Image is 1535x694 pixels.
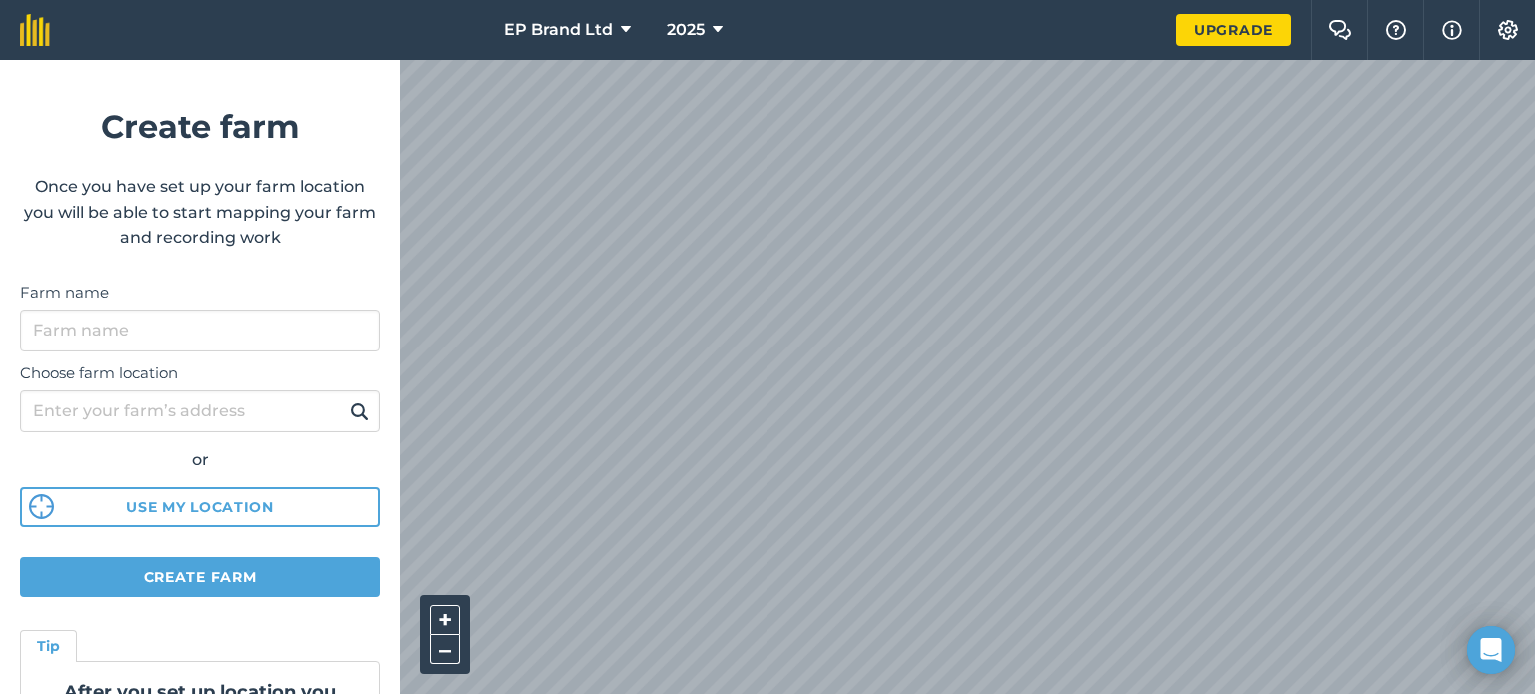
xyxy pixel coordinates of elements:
[667,18,705,42] span: 2025
[1496,20,1520,40] img: A cog icon
[29,494,54,519] img: svg%3e
[1384,20,1408,40] img: A question mark icon
[430,605,460,635] button: +
[430,635,460,664] button: –
[20,447,380,473] div: or
[1328,20,1352,40] img: Two speech bubbles overlapping with the left bubble in the forefront
[20,390,380,432] input: Enter your farm’s address
[37,635,60,657] h4: Tip
[20,361,380,385] label: Choose farm location
[20,281,380,305] label: Farm name
[1442,18,1462,42] img: svg+xml;base64,PHN2ZyB4bWxucz0iaHR0cDovL3d3dy53My5vcmcvMjAwMC9zdmciIHdpZHRoPSIxNyIgaGVpZ2h0PSIxNy...
[20,487,380,527] button: Use my location
[20,14,50,46] img: fieldmargin Logo
[504,18,613,42] span: EP Brand Ltd
[1176,14,1291,46] a: Upgrade
[1467,626,1515,674] div: Open Intercom Messenger
[20,310,380,351] input: Farm name
[20,557,380,597] button: Create farm
[350,399,369,423] img: svg+xml;base64,PHN2ZyB4bWxucz0iaHR0cDovL3d3dy53My5vcmcvMjAwMC9zdmciIHdpZHRoPSIxOSIgaGVpZ2h0PSIyNC...
[20,174,380,251] p: Once you have set up your farm location you will be able to start mapping your farm and recording...
[20,101,380,152] h1: Create farm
